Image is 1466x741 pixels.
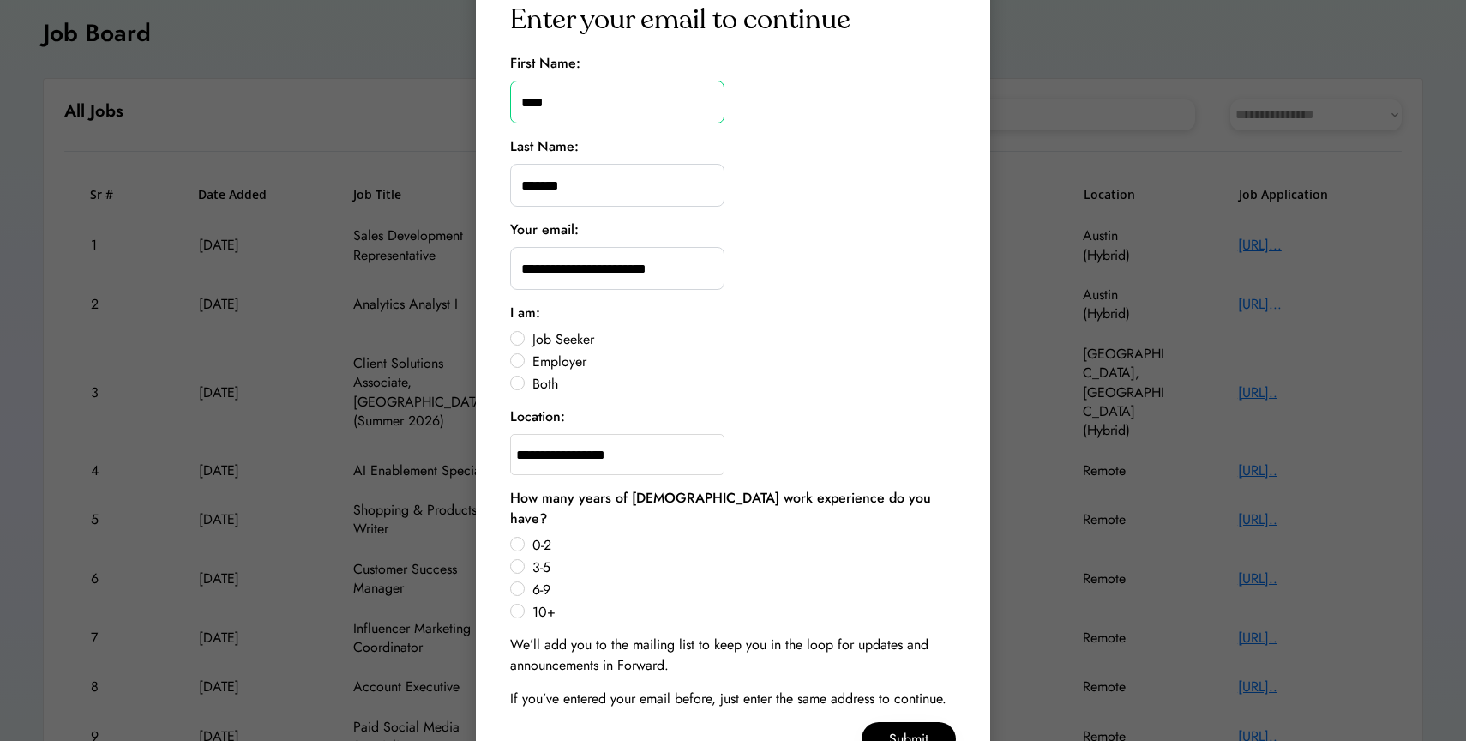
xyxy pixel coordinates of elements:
label: Both [527,377,956,391]
label: 10+ [527,605,956,619]
div: Location: [510,407,565,427]
div: Your email: [510,220,579,240]
div: We’ll add you to the mailing list to keep you in the loop for updates and announcements in Forward. [510,635,956,676]
label: Employer [527,355,956,369]
label: 0-2 [527,539,956,552]
div: How many years of [DEMOGRAPHIC_DATA] work experience do you have? [510,488,956,529]
div: Last Name: [510,136,579,157]
label: 6-9 [527,583,956,597]
div: If you’ve entered your email before, just enter the same address to continue. [510,689,946,709]
div: I am: [510,303,540,323]
label: 3-5 [527,561,956,575]
label: Job Seeker [527,333,956,346]
div: First Name: [510,53,580,74]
